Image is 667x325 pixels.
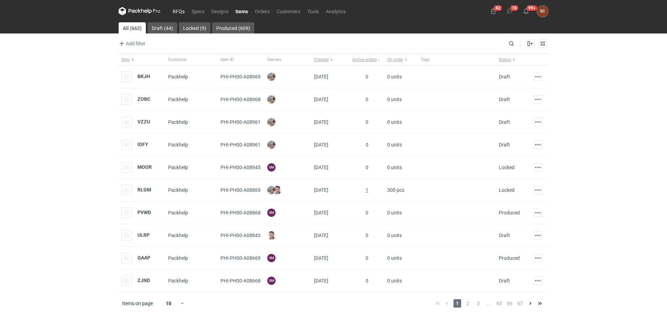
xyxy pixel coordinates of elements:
span: Status [499,57,511,62]
span: On order [387,57,403,62]
a: QAAP [137,255,150,260]
button: Status [496,54,531,65]
img: Michał Palasek [267,118,276,126]
a: All (662) [119,22,146,33]
span: 3 [474,299,482,308]
span: Packhelp [168,119,188,125]
span: Packhelp [168,233,188,238]
a: VZZU [137,119,150,124]
strong: ULRP [137,232,150,238]
a: ZJND [137,278,150,283]
div: 0 units [384,66,418,88]
div: Draft [499,277,510,284]
a: 1 [366,187,368,193]
img: Michał Palasek [267,141,276,149]
div: Draft [499,96,510,103]
a: Produced (609) [212,22,254,33]
span: Packhelp [168,187,188,193]
span: Tags [421,57,430,62]
div: [DATE] [311,66,350,88]
div: Draft [499,141,510,148]
button: Actions [534,95,542,104]
span: 0 units [387,139,402,150]
button: Add filter [117,39,146,48]
div: 0 units [384,156,418,179]
a: Customers [273,7,304,15]
div: 0 units [384,270,418,292]
button: Actions [534,277,542,285]
a: Items [232,7,252,15]
span: PHI-PH00-A08961 [220,119,261,125]
button: 42 [488,6,499,17]
span: 1 [454,299,461,308]
span: 0 units [387,116,402,128]
button: Actions [534,254,542,262]
div: [DATE] [311,156,350,179]
span: PHI-PH00-A08668 [220,278,261,284]
button: 18 [504,6,515,17]
span: PHI-PH00-A08969 [220,74,261,80]
button: Actions [534,141,542,149]
span: PHI-PH00-A08843 [220,233,261,238]
span: 66 [506,299,514,308]
span: Packhelp [168,255,188,261]
span: PHI-PH00-A08869 [220,187,261,193]
span: Packhelp [168,165,188,170]
a: Draft (44) [148,22,177,33]
span: PHI-PH00-A08669 [220,255,261,261]
div: Draft [499,73,510,80]
a: IOFY [137,142,148,147]
a: Designs [208,7,232,15]
button: Actions [534,186,542,194]
button: 99+ [520,6,532,17]
span: Customer [168,57,187,62]
span: 300 pcs [387,184,404,196]
a: BKJH [137,74,150,79]
button: Item [119,54,165,65]
span: 0 units [387,94,402,105]
span: 0 [366,210,368,216]
span: 67 [516,299,524,308]
span: 0 units [387,71,402,82]
span: 0 units [387,207,402,218]
span: Packhelp [168,74,188,80]
button: Created [311,54,350,65]
a: RFQs [169,7,188,15]
span: 0 [366,165,368,170]
span: 0 [366,255,368,261]
span: ... [485,299,493,308]
span: PHI-PH00-A08961 [220,142,261,148]
div: [DATE] [311,202,350,224]
figcaption: SM [267,277,276,285]
span: 0 units [387,252,402,264]
span: Created [314,57,329,62]
span: 0 [366,97,368,102]
span: 0 [366,119,368,125]
img: Michał Palasek [267,95,276,104]
div: Sylwia Cichórz [537,6,548,17]
img: Michał Palasek [267,186,276,194]
span: Add filter [118,39,145,48]
div: 300 pcs [384,179,418,202]
span: 0 units [387,162,402,173]
div: 0 units [384,111,418,134]
div: Locked [499,164,515,171]
div: 10 [157,298,180,308]
a: PVWD [137,210,151,215]
div: Produced [499,209,520,216]
img: Maciej Sikora [273,186,282,194]
img: Maciej Sikora [267,231,276,240]
div: 0 units [384,224,418,247]
div: [DATE] [311,247,350,270]
div: 0 units [384,88,418,111]
a: Analytics [322,7,349,15]
span: Packhelp [168,97,188,102]
a: RLGM [137,187,151,192]
div: Produced [499,255,520,262]
span: Item [121,57,130,62]
span: 0 units [387,275,402,286]
a: ZOBC [137,96,150,102]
